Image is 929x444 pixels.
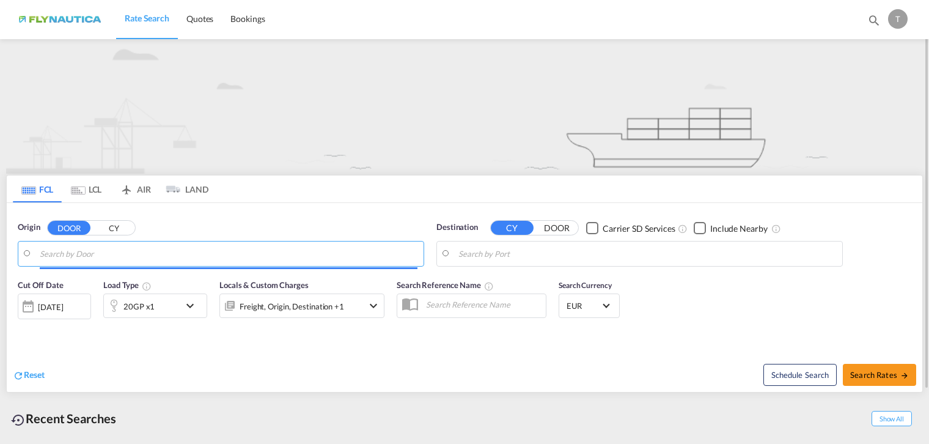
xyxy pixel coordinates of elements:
span: Search Reference Name [397,280,494,290]
img: dbeec6a0202a11f0ab01a7e422f9ff92.png [18,6,101,33]
md-icon: Unchecked: Ignores neighbouring ports when fetching rates.Checked : Includes neighbouring ports w... [771,224,781,234]
input: Search by Door [40,245,417,263]
md-icon: icon-arrow-right [900,371,909,380]
span: Cut Off Date [18,280,64,290]
span: Origin [18,221,40,234]
md-pagination-wrapper: Use the left and right arrow keys to navigate between tabs [13,176,208,202]
div: Origin DOOR CY Search by Door Destination CY DOORCheckbox No InkUnchecked: Search for CY (Contain... [7,203,922,392]
div: Recent Searches [6,405,121,432]
img: new-FCL.png [6,39,923,174]
span: Quotes [186,13,213,24]
input: Search by Port [458,245,836,263]
span: Bookings [230,13,265,24]
span: Search Rates [850,370,909,380]
md-icon: icon-airplane [119,182,134,191]
input: Search Reference Name [420,295,546,314]
md-tab-item: FCL [13,176,62,202]
md-select: Select Currency: € EUREuro [565,297,613,314]
md-tab-item: LAND [160,176,208,202]
button: Note: By default Schedule search will only considerorigin ports, destination ports and cut off da... [763,364,837,386]
md-icon: icon-chevron-down [366,298,381,313]
span: Locals & Custom Charges [219,280,309,290]
md-icon: icon-information-outline [142,281,152,291]
div: Freight Origin Destination Factory Stuffingicon-chevron-down [219,294,384,318]
md-tab-item: LCL [62,176,111,202]
div: T [888,9,908,29]
div: [DATE] [18,294,91,319]
md-tab-item: AIR [111,176,160,202]
md-icon: icon-chevron-down [183,298,204,313]
span: Search Currency [559,281,612,290]
div: icon-magnify [867,13,881,32]
md-icon: icon-backup-restore [11,413,26,427]
div: icon-refreshReset [13,369,45,382]
button: CY [92,221,135,235]
button: CY [491,221,534,235]
button: Search Ratesicon-arrow-right [843,364,916,386]
span: Reset [24,369,45,380]
div: [DATE] [38,302,63,313]
div: Include Nearby [710,223,768,235]
span: EUR [567,300,601,311]
span: Rate Search [125,13,169,23]
div: 20GP x1icon-chevron-down [103,294,207,318]
md-icon: Unchecked: Search for CY (Container Yard) services for all selected carriers.Checked : Search for... [678,224,688,234]
span: Destination [436,221,478,234]
button: DOOR [535,221,578,235]
div: Freight Origin Destination Factory Stuffing [240,298,344,315]
md-icon: icon-magnify [867,13,881,27]
span: Load Type [103,280,152,290]
md-checkbox: Checkbox No Ink [586,221,675,234]
md-checkbox: Checkbox No Ink [694,221,768,234]
md-datepicker: Select [18,317,27,334]
button: DOOR [48,221,90,235]
span: Show All [872,411,912,426]
div: Carrier SD Services [603,223,675,235]
md-icon: icon-refresh [13,370,24,381]
md-icon: Your search will be saved by the below given name [484,281,494,291]
div: 20GP x1 [123,298,155,315]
